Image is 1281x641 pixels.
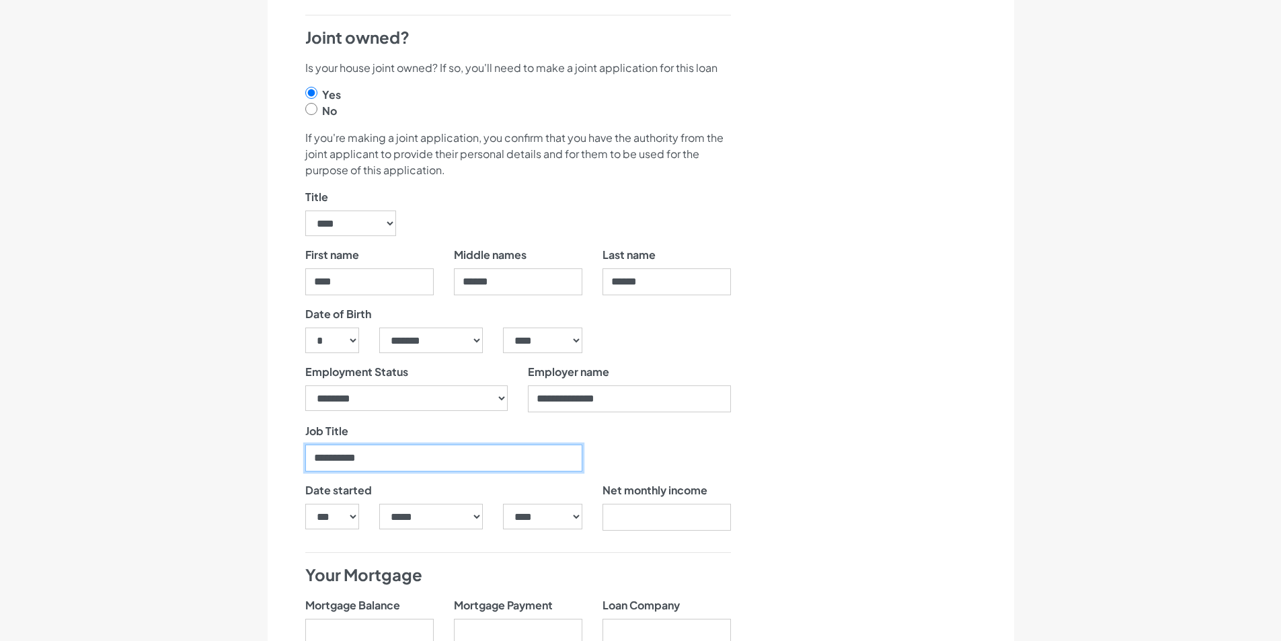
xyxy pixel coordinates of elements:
label: Mortgage Payment [454,597,553,613]
label: Mortgage Balance [305,597,400,613]
p: Is your house joint owned? If so, you'll need to make a joint application for this loan [305,60,731,76]
label: Middle names [454,247,527,263]
h4: Joint owned? [305,26,731,49]
label: Employment Status [305,364,408,380]
label: Title [305,189,328,205]
label: Date started [305,482,372,498]
label: Employer name [528,364,609,380]
label: No [322,103,337,119]
label: Yes [322,87,341,103]
h4: Your Mortgage [305,564,731,587]
p: If you're making a joint application, you confirm that you have the authority from the joint appl... [305,130,731,178]
label: Last name [603,247,656,263]
label: Net monthly income [603,482,707,498]
label: Loan Company [603,597,680,613]
label: Date of Birth [305,306,371,322]
label: First name [305,247,359,263]
label: Job Title [305,423,348,439]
